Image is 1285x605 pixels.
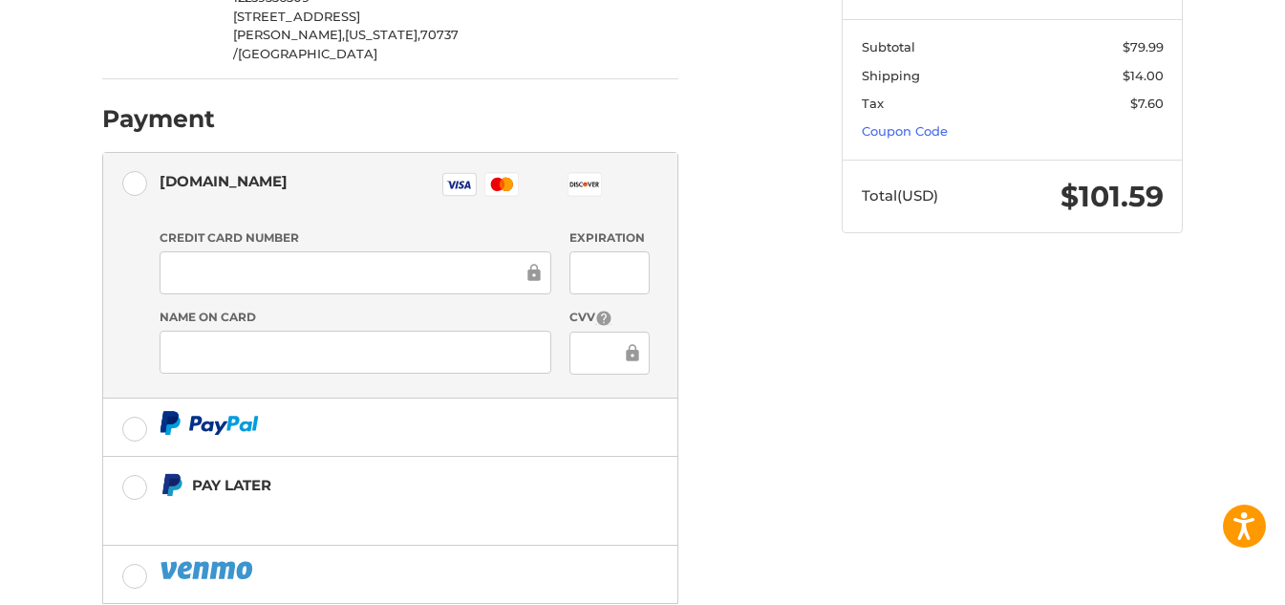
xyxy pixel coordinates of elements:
[238,46,377,61] span: [GEOGRAPHIC_DATA]
[160,473,183,497] img: Pay Later icon
[160,411,259,435] img: PayPal icon
[160,229,551,247] label: Credit Card Number
[1123,68,1164,83] span: $14.00
[862,39,915,54] span: Subtotal
[862,96,884,111] span: Tax
[862,123,948,139] a: Coupon Code
[1130,96,1164,111] span: $7.60
[1123,39,1164,54] span: $79.99
[160,309,551,326] label: Name on Card
[569,229,649,247] label: Expiration
[1060,179,1164,214] span: $101.59
[569,309,649,327] label: CVV
[102,104,215,134] h2: Payment
[862,186,938,205] span: Total (USD)
[160,505,559,522] iframe: PayPal Message 1
[160,165,288,197] div: [DOMAIN_NAME]
[862,68,920,83] span: Shipping
[160,558,257,582] img: PayPal icon
[192,469,558,501] div: Pay Later
[233,27,459,61] span: 70737 /
[345,27,420,42] span: [US_STATE],
[233,9,360,24] span: [STREET_ADDRESS]
[233,27,345,42] span: [PERSON_NAME],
